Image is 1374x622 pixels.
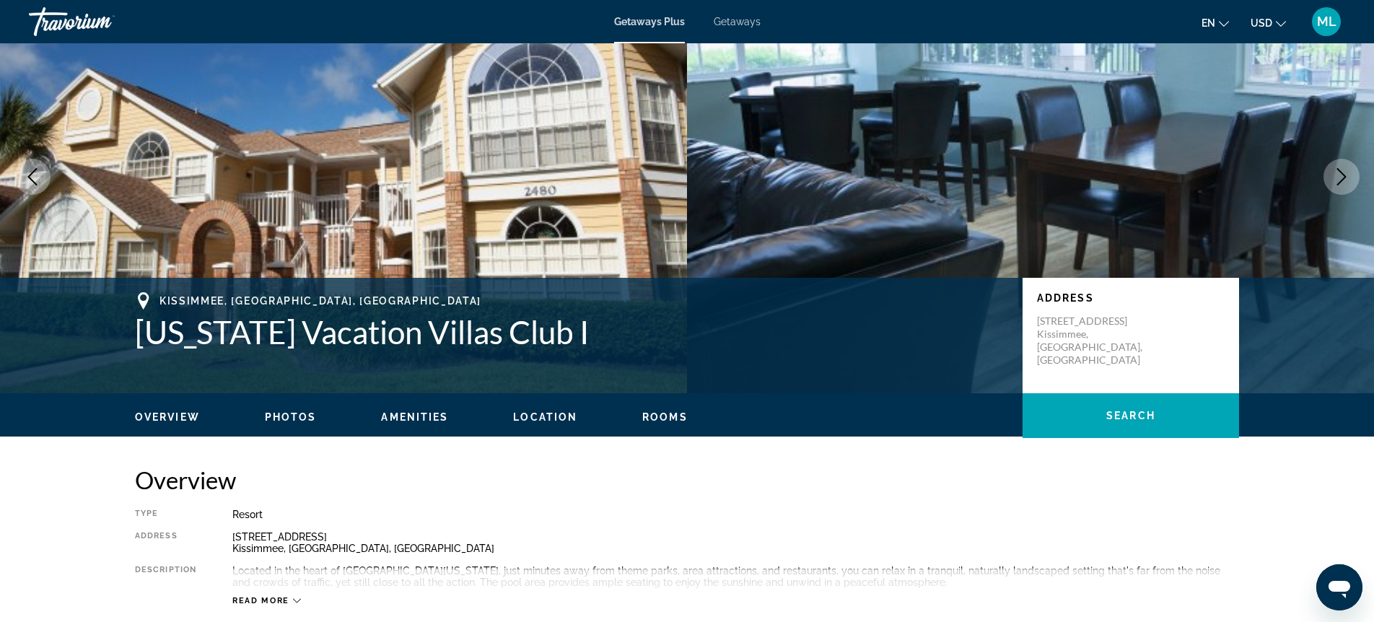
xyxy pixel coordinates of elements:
span: Photos [265,411,317,423]
div: Description [135,565,196,588]
iframe: Button to launch messaging window [1316,564,1362,610]
button: User Menu [1308,6,1345,37]
button: Read more [232,595,301,606]
button: Change language [1202,12,1229,33]
a: Getaways Plus [614,16,685,27]
button: Previous image [14,159,51,195]
h2: Overview [135,465,1239,494]
div: [STREET_ADDRESS] Kissimmee, [GEOGRAPHIC_DATA], [GEOGRAPHIC_DATA] [232,531,1239,554]
button: Search [1023,393,1239,438]
span: Read more [232,596,289,605]
span: Search [1106,410,1155,421]
button: Location [513,411,577,424]
span: ML [1317,14,1336,29]
a: Travorium [29,3,173,40]
span: en [1202,17,1215,29]
button: Overview [135,411,200,424]
div: Address [135,531,196,554]
span: Amenities [381,411,448,423]
p: Address [1037,292,1225,304]
p: [STREET_ADDRESS] Kissimmee, [GEOGRAPHIC_DATA], [GEOGRAPHIC_DATA] [1037,315,1152,367]
div: Type [135,509,196,520]
span: USD [1251,17,1272,29]
button: Next image [1323,159,1360,195]
button: Photos [265,411,317,424]
span: Overview [135,411,200,423]
button: Change currency [1251,12,1286,33]
span: Rooms [642,411,688,423]
h1: [US_STATE] Vacation Villas Club I [135,313,1008,351]
span: Kissimmee, [GEOGRAPHIC_DATA], [GEOGRAPHIC_DATA] [159,295,481,307]
div: Resort [232,509,1239,520]
span: Location [513,411,577,423]
a: Getaways [714,16,761,27]
div: Located in the heart of [GEOGRAPHIC_DATA][US_STATE], just minutes away from theme parks, area att... [232,565,1239,588]
button: Amenities [381,411,448,424]
button: Rooms [642,411,688,424]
